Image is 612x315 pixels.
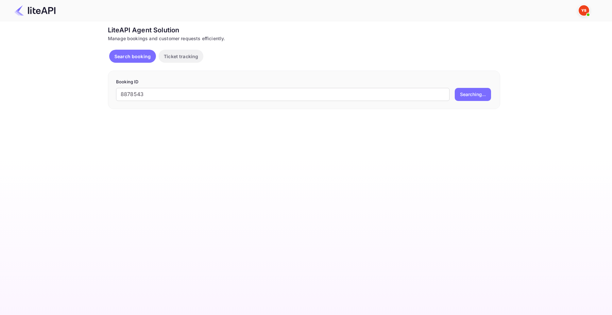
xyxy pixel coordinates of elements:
button: Searching... [455,88,491,101]
p: Ticket tracking [164,53,198,60]
img: LiteAPI Logo [14,5,56,16]
input: Enter Booking ID (e.g., 63782194) [116,88,450,101]
div: Manage bookings and customer requests efficiently. [108,35,500,42]
div: LiteAPI Agent Solution [108,25,500,35]
p: Booking ID [116,79,492,85]
p: Search booking [114,53,151,60]
img: Yandex Support [579,5,589,16]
